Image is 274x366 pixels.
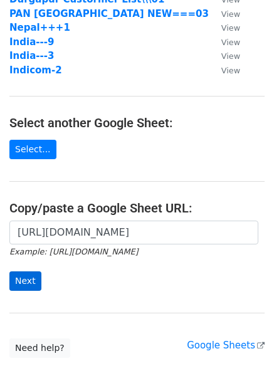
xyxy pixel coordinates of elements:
[209,65,240,76] a: View
[221,9,240,19] small: View
[221,66,240,75] small: View
[9,338,70,358] a: Need help?
[9,271,41,291] input: Next
[221,51,240,61] small: View
[209,50,240,61] a: View
[209,8,240,19] a: View
[9,247,138,256] small: Example: [URL][DOMAIN_NAME]
[9,221,258,244] input: Paste your Google Sheet URL here
[9,65,62,76] a: Indicom-2
[221,38,240,47] small: View
[209,36,240,48] a: View
[187,340,265,351] a: Google Sheets
[211,306,274,366] iframe: Chat Widget
[9,115,265,130] h4: Select another Google Sheet:
[9,140,56,159] a: Select...
[9,50,54,61] a: India---3
[221,23,240,33] small: View
[209,22,240,33] a: View
[9,201,265,216] h4: Copy/paste a Google Sheet URL:
[9,8,209,19] a: PAN [GEOGRAPHIC_DATA] NEW===03
[9,22,70,33] a: Nepal+++1
[9,36,54,48] a: India---9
